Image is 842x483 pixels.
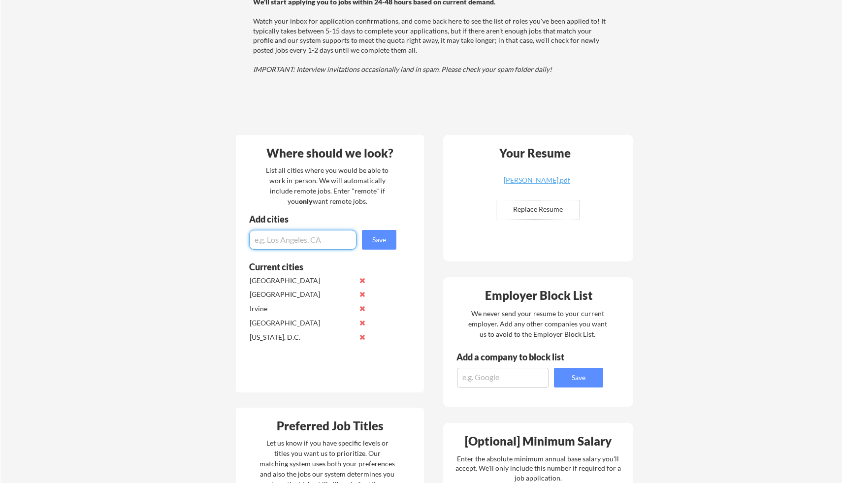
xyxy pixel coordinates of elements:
div: We never send your resume to your current employer. Add any other companies you want us to avoid ... [467,308,608,339]
div: Add cities [249,215,399,224]
div: Current cities [249,262,386,271]
button: Save [362,230,396,250]
div: Add a company to block list [456,353,580,361]
button: Save [554,368,603,387]
div: Irvine [250,304,354,314]
em: IMPORTANT: Interview invitations occasionally land in spam. Please check your spam folder daily! [253,65,552,73]
div: [GEOGRAPHIC_DATA] [250,290,354,299]
div: [PERSON_NAME].pdf [478,177,595,184]
div: Where should we look? [238,147,421,159]
input: e.g. Los Angeles, CA [249,230,356,250]
div: [GEOGRAPHIC_DATA] [250,318,354,328]
div: [GEOGRAPHIC_DATA] [250,276,354,286]
div: Employer Block List [447,290,630,301]
div: [US_STATE], D.C. [250,332,354,342]
div: List all cities where you would be able to work in-person. We will automatically include remote j... [259,165,395,206]
div: Preferred Job Titles [238,420,421,432]
strong: only [299,197,313,205]
div: [Optional] Minimum Salary [447,435,630,447]
div: Your Resume [486,147,583,159]
a: [PERSON_NAME].pdf [478,177,595,192]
